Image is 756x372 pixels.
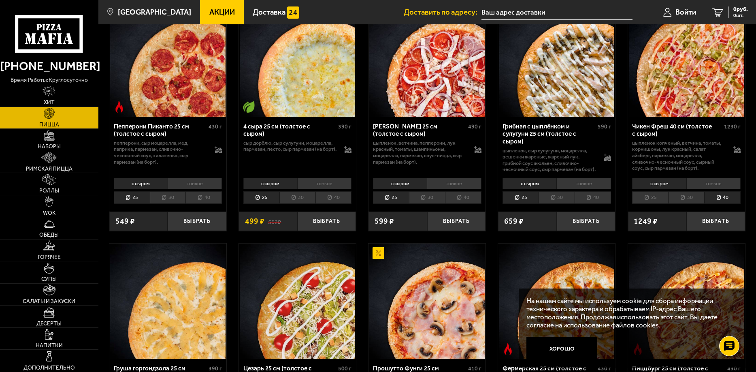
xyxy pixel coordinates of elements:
[373,191,409,204] li: 25
[634,217,658,225] span: 1249 ₽
[629,1,744,117] img: Чикен Фреш 40 см (толстое с сыром)
[502,343,514,355] img: Острое блюдо
[39,122,59,128] span: Пицца
[297,178,351,189] li: тонкое
[338,365,351,372] span: 500 г
[498,1,615,117] a: Грибная с цыплёнком и сулугуни 25 см (толстое с сыром)
[369,1,485,117] img: Петровская 25 см (толстое с сыром)
[368,1,486,117] a: Петровская 25 см (толстое с сыром)
[503,178,556,189] li: с сыром
[243,123,336,138] div: 4 сыра 25 см (толстое с сыром)
[686,212,745,231] button: Выбрать
[26,166,72,172] span: Римская пицца
[724,123,741,130] span: 1230 г
[686,178,741,189] li: тонкое
[298,212,356,231] button: Выбрать
[110,244,226,359] img: Груша горгондзола 25 см (толстое с сыром)
[253,9,285,16] span: Доставка
[368,244,486,359] a: АкционныйПрошутто Фунги 25 см (толстое с сыром)
[209,123,222,130] span: 430 г
[668,191,704,204] li: 30
[114,140,207,165] p: пепперони, сыр Моцарелла, мед, паприка, пармезан, сливочно-чесночный соус, халапеньо, сыр пармеза...
[373,247,384,259] img: Акционный
[240,1,355,117] img: 4 сыра 25 см (толстое с сыром)
[557,212,615,231] button: Выбрать
[704,191,741,204] li: 40
[409,191,445,204] li: 30
[373,140,466,165] p: цыпленок, ветчина, пепперони, лук красный, томаты, шампиньоны, моцарелла, пармезан, соус-пицца, с...
[675,9,696,16] span: Войти
[118,9,191,16] span: [GEOGRAPHIC_DATA]
[287,6,299,18] img: 15daf4d41897b9f0e9f617042186c801.svg
[632,123,722,138] div: Чикен Фреш 40 см (толстое с сыром)
[632,191,668,204] li: 25
[498,244,615,359] a: Острое блюдоФермерская 25 см (толстое с сыром)
[109,244,226,359] a: Груша горгондзола 25 см (толстое с сыром)
[468,123,481,130] span: 490 г
[499,244,615,359] img: Фермерская 25 см (толстое с сыром)
[38,254,61,260] span: Горячее
[556,178,611,189] li: тонкое
[499,1,615,117] img: Грибная с цыплёнком и сулугуни 25 см (толстое с сыром)
[114,123,207,138] div: Пепперони Пиканто 25 см (толстое с сыром)
[504,217,524,225] span: 659 ₽
[598,365,611,372] span: 430 г
[632,178,686,189] li: с сыром
[243,191,279,204] li: 25
[39,188,59,194] span: Роллы
[375,217,394,225] span: 599 ₽
[733,6,748,12] span: 0 руб.
[468,365,481,372] span: 410 г
[36,343,63,348] span: Напитки
[209,9,235,16] span: Акции
[727,365,741,372] span: 430 г
[526,297,733,329] p: На нашем сайте мы используем cookie для сбора информации технического характера и обрабатываем IP...
[245,217,264,225] span: 499 ₽
[243,140,336,152] p: сыр дорблю, сыр сулугуни, моцарелла, пармезан, песто, сыр пармезан (на борт).
[481,5,632,20] input: Ваш адрес доставки
[373,123,466,138] div: [PERSON_NAME] 25 см (толстое с сыром)
[110,1,226,117] img: Пепперони Пиканто 25 см (толстое с сыром)
[338,123,351,130] span: 390 г
[114,191,150,204] li: 25
[628,244,745,359] a: Острое блюдоПиццбург 25 см (толстое с сыром)
[539,191,575,204] li: 30
[114,178,168,189] li: с сыром
[243,101,255,113] img: Вегетарианское блюдо
[185,191,222,204] li: 40
[168,212,226,231] button: Выбрать
[243,178,297,189] li: с сыром
[503,123,596,145] div: Грибная с цыплёнком и сулугуни 25 см (толстое с сыром)
[150,191,186,204] li: 30
[115,217,135,225] span: 549 ₽
[575,191,611,204] li: 40
[44,100,55,105] span: Хит
[369,244,485,359] img: Прошутто Фунги 25 см (толстое с сыром)
[23,365,75,371] span: Дополнительно
[526,337,597,360] button: Хорошо
[240,244,355,359] img: Цезарь 25 см (толстое с сыром)
[113,101,125,113] img: Острое блюдо
[168,178,222,189] li: тонкое
[41,276,57,282] span: Супы
[268,217,281,225] s: 562 ₽
[632,140,725,171] p: цыпленок копченый, ветчина, томаты, корнишоны, лук красный, салат айсберг, пармезан, моцарелла, с...
[427,178,481,189] li: тонкое
[445,191,481,204] li: 40
[404,9,481,16] span: Доставить по адресу:
[43,210,55,216] span: WOK
[279,191,315,204] li: 30
[733,13,748,18] span: 0 шт.
[23,299,75,304] span: Салаты и закуски
[315,191,352,204] li: 40
[629,244,744,359] img: Пиццбург 25 см (толстое с сыром)
[598,123,611,130] span: 590 г
[239,244,356,359] a: Цезарь 25 см (толстое с сыром)
[427,212,486,231] button: Выбрать
[109,1,226,117] a: Острое блюдоПепперони Пиканто 25 см (толстое с сыром)
[38,144,61,150] span: Наборы
[209,365,222,372] span: 390 г
[503,191,539,204] li: 25
[503,148,596,173] p: цыпленок, сыр сулугуни, моцарелла, вешенки жареные, жареный лук, грибной соус Жюльен, сливочно-че...
[39,232,59,238] span: Обеды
